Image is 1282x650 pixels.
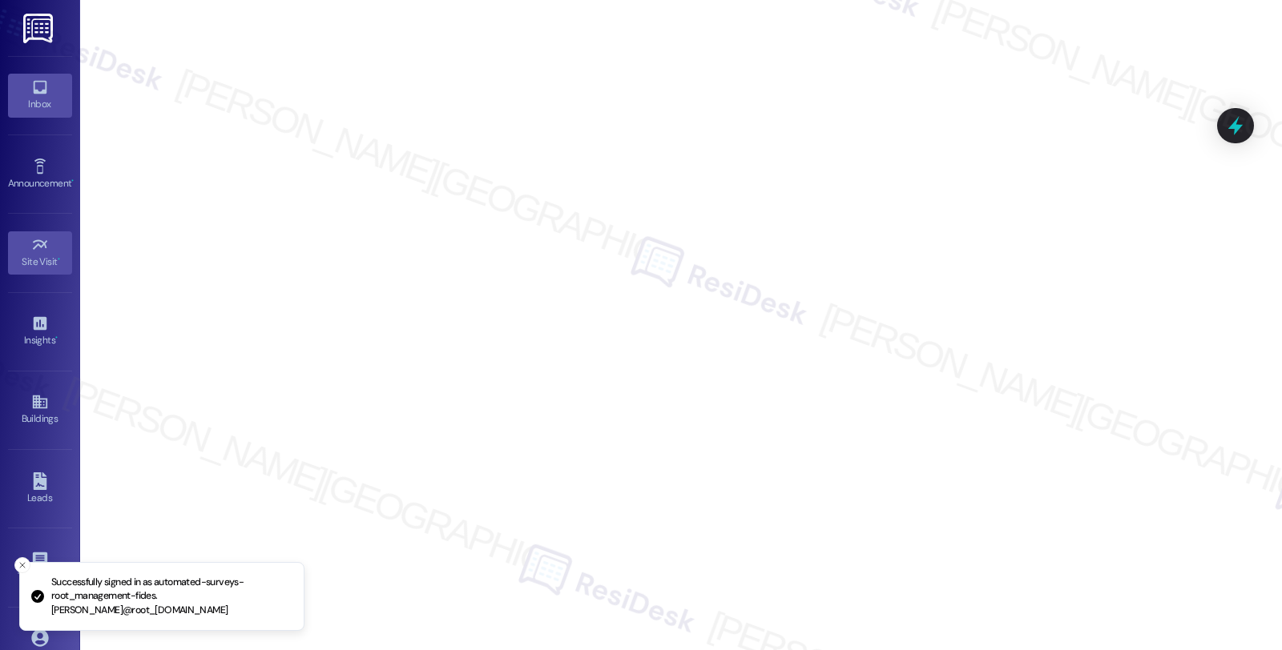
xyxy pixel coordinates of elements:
[23,14,56,43] img: ResiDesk Logo
[8,467,72,511] a: Leads
[55,332,58,343] span: •
[8,74,72,117] a: Inbox
[71,175,74,187] span: •
[58,254,60,265] span: •
[8,388,72,431] a: Buildings
[8,231,72,275] a: Site Visit •
[14,557,30,573] button: Close toast
[51,576,291,618] p: Successfully signed in as automated-surveys-root_management-fides.[PERSON_NAME]@root_[DOMAIN_NAME]
[8,546,72,589] a: Templates •
[8,310,72,353] a: Insights •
